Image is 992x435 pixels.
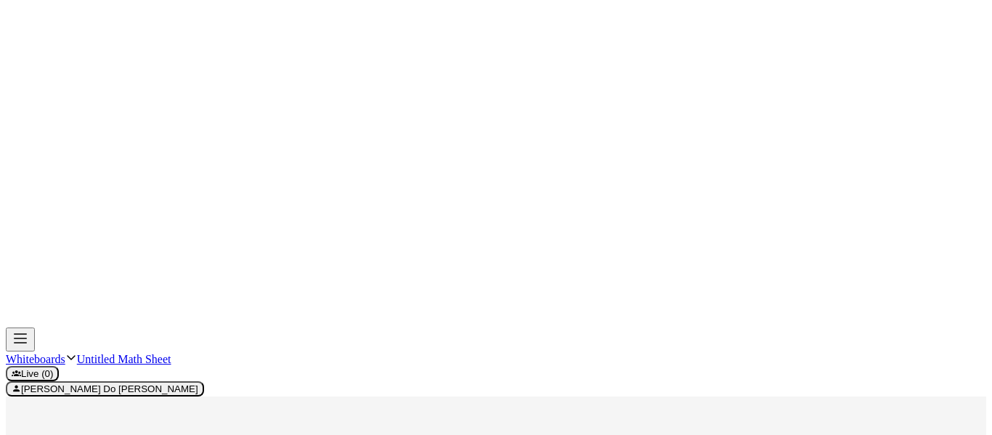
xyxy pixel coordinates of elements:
[6,328,35,351] button: Toggle navigation
[6,366,59,381] button: Live (0)
[12,383,198,394] span: [PERSON_NAME] Do [PERSON_NAME]
[77,353,171,365] a: Untitled Math Sheet
[6,381,204,397] button: [PERSON_NAME] Do [PERSON_NAME]
[12,368,53,379] span: Live (0)
[6,353,65,365] a: Whiteboards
